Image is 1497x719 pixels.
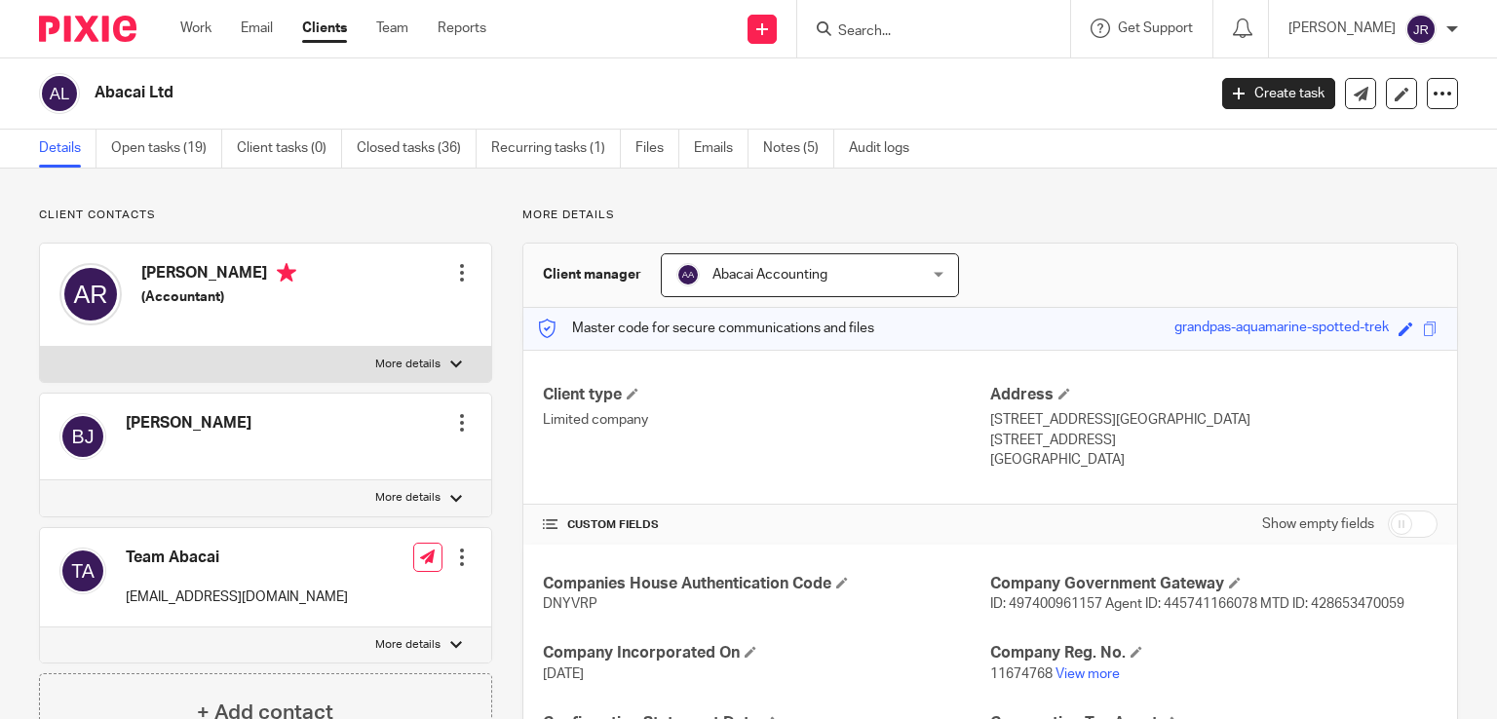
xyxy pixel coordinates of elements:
input: Search [836,23,1012,41]
span: Abacai Accounting [712,268,827,282]
img: svg%3E [59,413,106,460]
div: grandpas-aquamarine-spotted-trek [1174,318,1389,340]
a: Audit logs [849,130,924,168]
p: Limited company [543,410,990,430]
span: 11674768 [990,667,1053,681]
img: svg%3E [676,263,700,286]
h4: [PERSON_NAME] [126,413,251,434]
a: Closed tasks (36) [357,130,477,168]
a: Reports [438,19,486,38]
a: Details [39,130,96,168]
span: Get Support [1118,21,1193,35]
a: Open tasks (19) [111,130,222,168]
a: Clients [302,19,347,38]
h4: [PERSON_NAME] [141,263,296,287]
a: Email [241,19,273,38]
a: Recurring tasks (1) [491,130,621,168]
h5: (Accountant) [141,287,296,307]
a: View more [1056,667,1120,681]
p: Master code for secure communications and files [538,319,874,338]
h4: Company Reg. No. [990,643,1438,663]
span: DNYVRP [543,597,597,611]
h4: Company Government Gateway [990,574,1438,594]
h4: Company Incorporated On [543,643,990,663]
span: [DATE] [543,667,584,681]
img: svg%3E [59,263,122,325]
img: Pixie [39,16,136,42]
img: svg%3E [1405,14,1437,45]
a: Client tasks (0) [237,130,342,168]
img: svg%3E [59,548,106,594]
h4: Companies House Authentication Code [543,574,990,594]
i: Primary [277,263,296,283]
a: Team [376,19,408,38]
h4: Address [990,385,1438,405]
p: [GEOGRAPHIC_DATA] [990,450,1438,470]
p: [STREET_ADDRESS][GEOGRAPHIC_DATA] [990,410,1438,430]
img: svg%3E [39,73,80,114]
h4: CUSTOM FIELDS [543,517,990,533]
h4: Team Abacai [126,548,348,568]
h4: Client type [543,385,990,405]
a: Emails [694,130,748,168]
h3: Client manager [543,265,641,284]
p: [STREET_ADDRESS] [990,431,1438,450]
p: More details [375,490,441,506]
label: Show empty fields [1262,514,1374,534]
span: ID: 497400961157 Agent ID: 445741166078 MTD ID: 428653470059 [990,597,1404,611]
p: More details [375,357,441,372]
a: Work [180,19,211,38]
p: [PERSON_NAME] [1288,19,1396,38]
p: [EMAIL_ADDRESS][DOMAIN_NAME] [126,587,348,607]
h2: Abacai Ltd [95,83,974,103]
a: Files [635,130,679,168]
a: Notes (5) [763,130,834,168]
p: More details [522,208,1458,223]
p: Client contacts [39,208,492,223]
a: Create task [1222,78,1335,109]
p: More details [375,637,441,653]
